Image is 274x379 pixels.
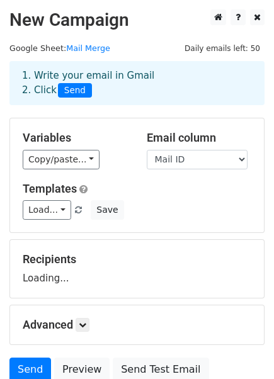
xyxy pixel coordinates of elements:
[23,150,100,169] a: Copy/paste...
[9,9,265,31] h2: New Campaign
[23,318,251,332] h5: Advanced
[147,131,252,145] h5: Email column
[23,131,128,145] h5: Variables
[91,200,123,220] button: Save
[23,200,71,220] a: Load...
[9,43,110,53] small: Google Sheet:
[23,182,77,195] a: Templates
[66,43,110,53] a: Mail Merge
[58,83,92,98] span: Send
[13,69,261,98] div: 1. Write your email in Gmail 2. Click
[180,42,265,55] span: Daily emails left: 50
[23,252,251,266] h5: Recipients
[180,43,265,53] a: Daily emails left: 50
[23,252,251,285] div: Loading...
